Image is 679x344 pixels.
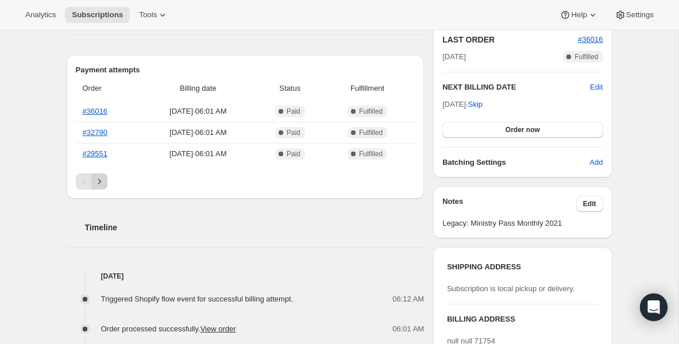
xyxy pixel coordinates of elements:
a: #29551 [83,149,107,158]
span: Paid [287,149,300,159]
a: #32790 [83,128,107,137]
button: Settings [608,7,661,23]
span: [DATE] [442,51,466,63]
h3: Notes [442,196,576,212]
span: Billing date [143,83,253,94]
span: [DATE] · 06:01 AM [143,148,253,160]
button: Order now [442,122,603,138]
span: 06:01 AM [392,323,424,335]
span: Add [589,157,603,168]
button: #36016 [578,34,603,45]
span: Legacy: Ministry Pass Monthly 2021 [442,218,603,229]
h3: BILLING ADDRESS [447,314,598,325]
button: Tools [132,7,175,23]
span: Subscription is local pickup or delivery. [447,284,574,293]
span: Paid [287,107,300,116]
span: Status [260,83,320,94]
h4: [DATE] [67,270,425,282]
button: Subscriptions [65,7,130,23]
a: #36016 [578,35,603,44]
div: Open Intercom Messenger [640,293,668,321]
span: Triggered Shopify flow event for successful billing attempt. [101,295,294,303]
span: Help [571,10,587,20]
button: Skip [461,95,489,114]
nav: Pagination [76,173,415,190]
span: Edit [583,199,596,208]
span: Fulfilled [359,128,383,137]
span: Fulfilled [359,149,383,159]
h2: NEXT BILLING DATE [442,82,590,93]
span: Order processed successfully. [101,324,236,333]
span: [DATE] · [442,100,483,109]
th: Order [76,76,140,101]
span: [DATE] · 06:01 AM [143,127,253,138]
span: Analytics [25,10,56,20]
a: #36016 [83,107,107,115]
a: View order [200,324,236,333]
span: Settings [626,10,654,20]
span: Fulfilled [574,52,598,61]
span: 06:12 AM [392,293,424,305]
span: Fulfilled [359,107,383,116]
button: Add [582,153,609,172]
button: Next [91,173,107,190]
span: [DATE] · 06:01 AM [143,106,253,117]
button: Help [553,7,605,23]
span: Paid [287,128,300,137]
span: Tools [139,10,157,20]
h2: Payment attempts [76,64,415,76]
span: Fulfillment [327,83,408,94]
h2: Timeline [85,222,425,233]
span: Subscriptions [72,10,123,20]
h6: Batching Settings [442,157,589,168]
h3: SHIPPING ADDRESS [447,261,598,273]
h2: LAST ORDER [442,34,578,45]
span: Skip [468,99,483,110]
button: Edit [590,82,603,93]
span: Order now [506,125,540,134]
button: Analytics [18,7,63,23]
button: Edit [576,196,603,212]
